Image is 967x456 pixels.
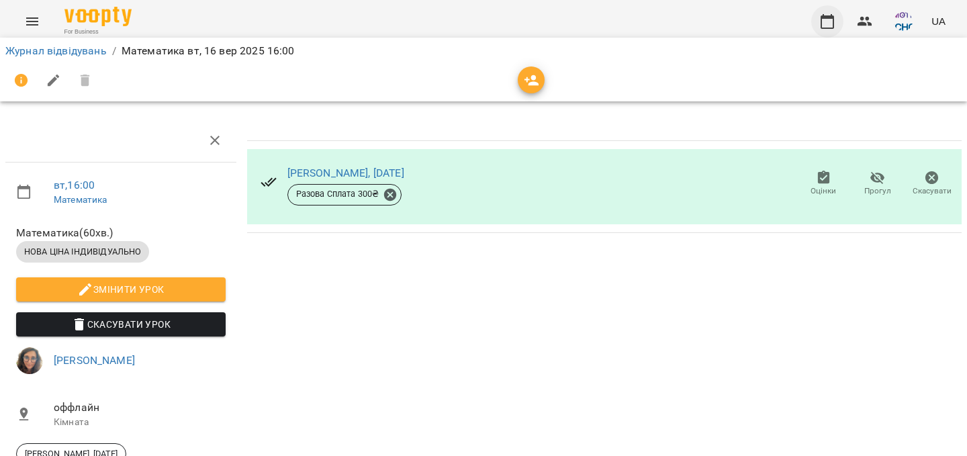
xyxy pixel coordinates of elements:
[287,184,402,206] div: Разова Сплата 300₴
[27,316,215,332] span: Скасувати Урок
[54,400,226,416] span: оффлайн
[905,165,959,203] button: Скасувати
[5,44,107,57] a: Журнал відвідувань
[894,12,913,31] img: 44498c49d9c98a00586a399c9b723a73.png
[27,281,215,298] span: Змінити урок
[931,14,946,28] span: UA
[112,43,116,59] li: /
[287,167,404,179] a: [PERSON_NAME], [DATE]
[16,277,226,302] button: Змінити урок
[54,179,95,191] a: вт , 16:00
[54,194,107,205] a: Математика
[16,246,149,258] span: НОВА ЦІНА ІНДИВІДУАЛЬНО
[926,9,951,34] button: UA
[5,43,962,59] nav: breadcrumb
[913,185,952,197] span: Скасувати
[16,225,226,241] span: Математика ( 60 хв. )
[54,416,226,429] p: Кімната
[54,354,135,367] a: [PERSON_NAME]
[811,185,836,197] span: Оцінки
[16,347,43,374] img: 86d7fcac954a2a308d91a558dd0f8d4d.jpg
[864,185,891,197] span: Прогул
[288,188,387,200] span: Разова Сплата 300 ₴
[16,5,48,38] button: Menu
[122,43,295,59] p: Математика вт, 16 вер 2025 16:00
[796,165,851,203] button: Оцінки
[64,7,132,26] img: Voopty Logo
[851,165,905,203] button: Прогул
[64,28,132,36] span: For Business
[16,312,226,336] button: Скасувати Урок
